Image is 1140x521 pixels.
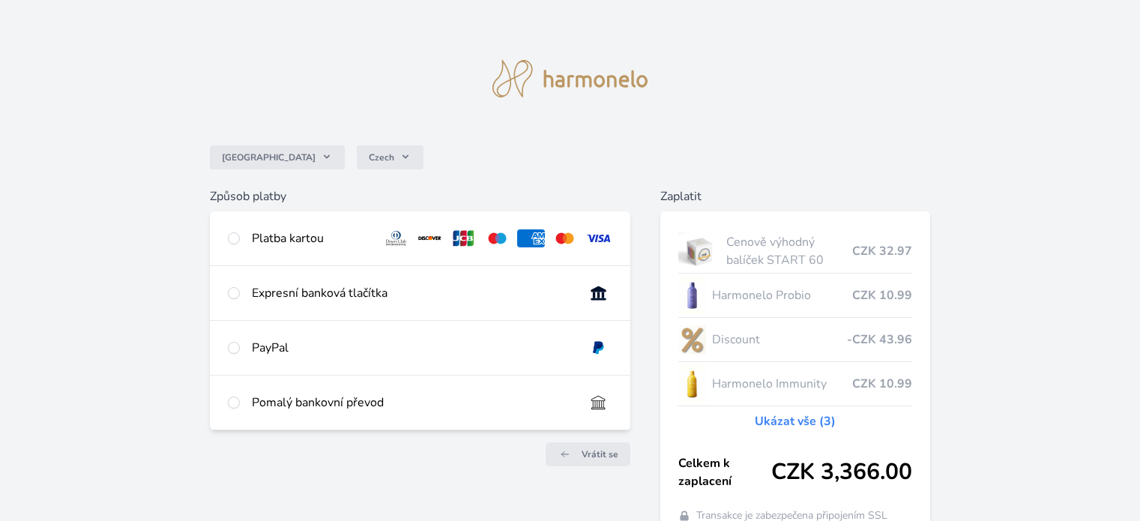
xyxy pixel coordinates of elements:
img: diners.svg [382,229,410,247]
img: amex.svg [517,229,545,247]
span: CZK 10.99 [852,375,912,393]
span: Celkem k zaplacení [678,454,771,490]
img: jcb.svg [450,229,477,247]
img: visa.svg [585,229,612,247]
div: PayPal [252,339,572,357]
span: Harmonelo Probio [712,286,851,304]
h6: Způsob platby [210,187,630,205]
button: Czech [357,145,423,169]
button: [GEOGRAPHIC_DATA] [210,145,345,169]
span: [GEOGRAPHIC_DATA] [222,151,316,163]
span: Discount [712,331,846,349]
img: mc.svg [551,229,579,247]
a: Vrátit se [546,442,630,466]
img: onlineBanking_CZ.svg [585,284,612,302]
img: IMMUNITY_se_stinem_x-lo.jpg [678,365,707,403]
span: CZK 10.99 [852,286,912,304]
img: discover.svg [416,229,444,247]
h6: Zaplatit [660,187,930,205]
div: Platba kartou [252,229,370,247]
img: paypal.svg [585,339,612,357]
span: Cenově výhodný balíček START 60 [726,233,851,269]
span: CZK 32.97 [852,242,912,260]
div: Pomalý bankovní převod [252,394,572,412]
img: CLEAN_PROBIO_se_stinem_x-lo.jpg [678,277,707,314]
span: Czech [369,151,394,163]
a: Ukázat vše (3) [755,412,836,430]
span: -CZK 43.96 [847,331,912,349]
span: Harmonelo Immunity [712,375,851,393]
span: Vrátit se [582,448,618,460]
img: logo.svg [492,60,648,97]
img: discount-lo.png [678,321,707,358]
div: Expresní banková tlačítka [252,284,572,302]
img: start.jpg [678,232,721,270]
img: bankTransfer_IBAN.svg [585,394,612,412]
img: maestro.svg [483,229,511,247]
span: CZK 3,366.00 [771,459,912,486]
